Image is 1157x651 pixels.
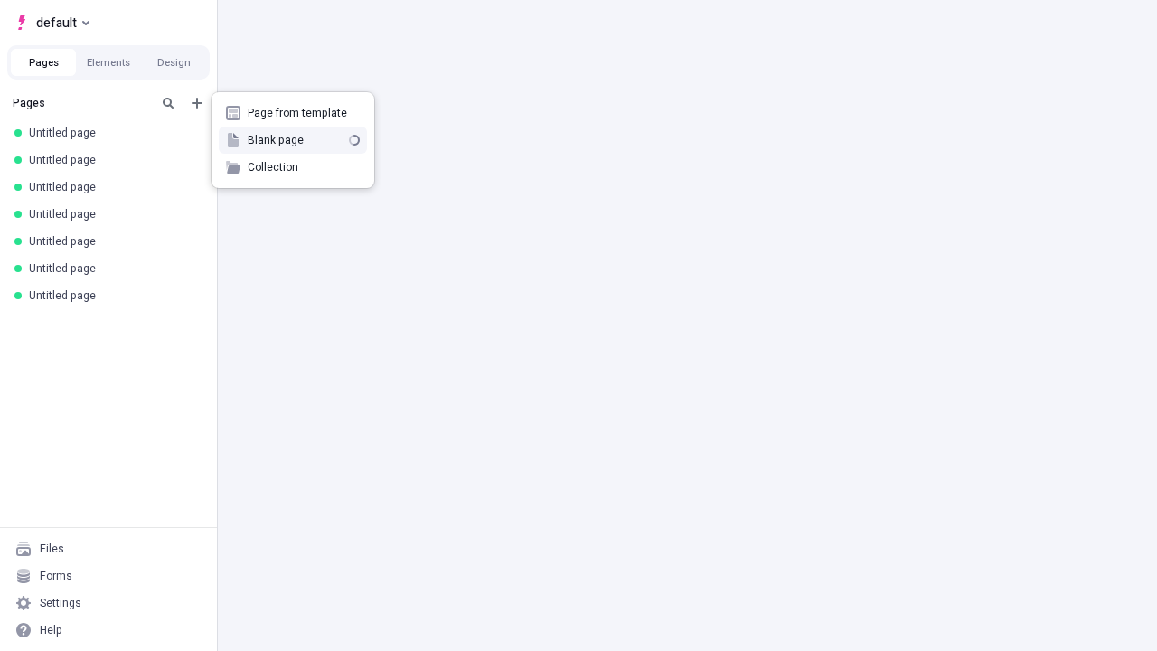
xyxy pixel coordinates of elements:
[186,92,208,114] button: Add new
[7,9,97,36] button: Select site
[248,106,360,120] span: Page from template
[11,49,76,76] button: Pages
[29,180,195,194] div: Untitled page
[40,596,81,610] div: Settings
[29,261,195,276] div: Untitled page
[40,569,72,583] div: Forms
[141,49,206,76] button: Design
[40,542,64,556] div: Files
[29,207,195,222] div: Untitled page
[29,288,195,303] div: Untitled page
[13,96,150,110] div: Pages
[76,49,141,76] button: Elements
[40,623,62,637] div: Help
[36,12,77,33] span: default
[29,153,195,167] div: Untitled page
[248,160,360,175] span: Collection
[29,126,195,140] div: Untitled page
[248,133,342,147] span: Blank page
[212,92,374,188] div: Add new
[29,234,195,249] div: Untitled page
